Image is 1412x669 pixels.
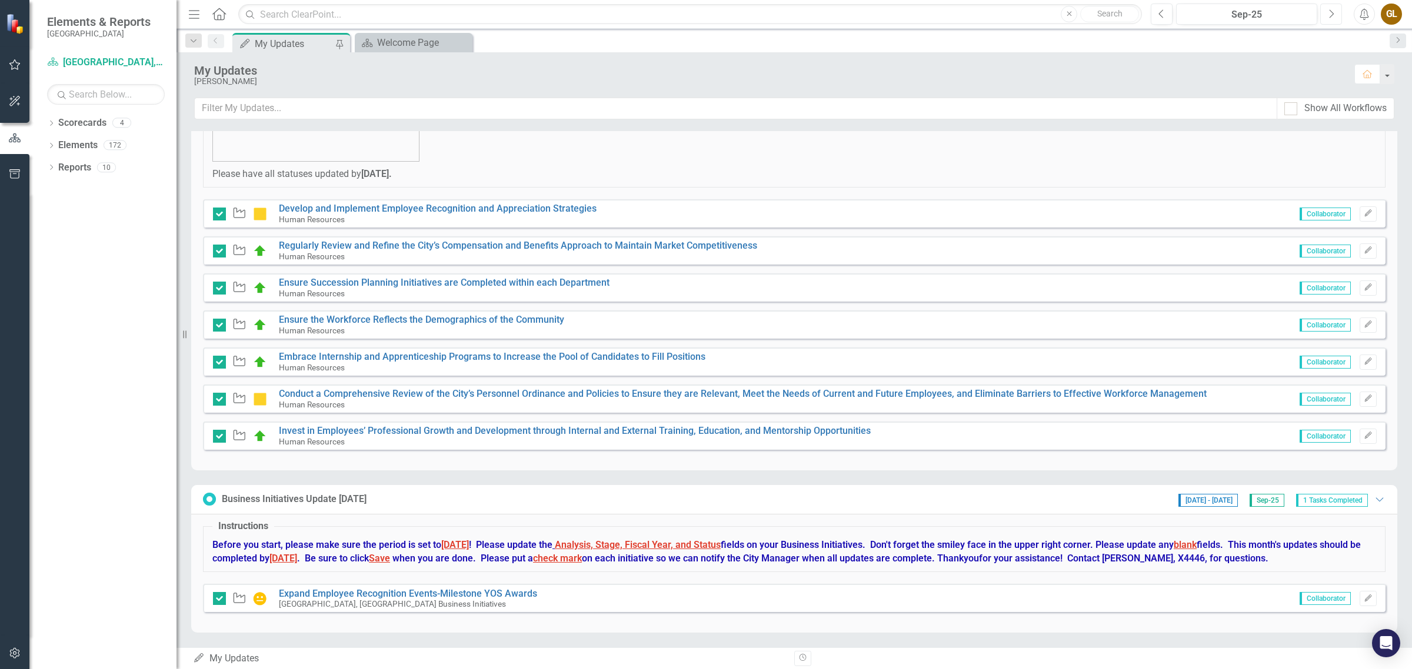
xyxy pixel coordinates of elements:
[212,539,1361,564] strong: Before you start, please make sure the period is set to ! Please update the fields on your Busine...
[279,289,345,298] small: Human Resources
[361,168,392,179] strong: [DATE].
[279,388,1207,399] a: Conduct a Comprehensive Review of the City’s Personnel Ordinance and Policies to Ensure they are ...
[47,29,151,38] small: [GEOGRAPHIC_DATA]
[555,539,721,550] span: Analysis, Stage, Fiscal Year, and Status
[104,141,126,150] div: 172
[279,599,506,608] small: [GEOGRAPHIC_DATA], [GEOGRAPHIC_DATA] Business Initiatives
[253,318,267,332] img: On Schedule or Complete
[964,553,979,564] span: you
[1300,245,1351,257] span: Collaborator
[58,139,98,152] a: Elements
[58,116,106,130] a: Scorecards
[279,363,345,372] small: Human Resources
[377,35,469,50] div: Welcome Page
[279,588,537,599] a: Expand Employee Recognition Events-Milestone YOS Awards
[279,277,610,288] a: Ensure Succession Planning Initiatives are Completed within each Department
[369,553,390,564] span: Save
[1381,4,1402,25] button: GL
[47,56,165,69] a: [GEOGRAPHIC_DATA], [GEOGRAPHIC_DATA] Business Initiatives
[1300,393,1351,406] span: Collaborator
[47,84,165,105] input: Search Below...
[279,215,345,224] small: Human Resources
[58,161,91,175] a: Reports
[279,314,564,325] a: Ensure the Workforce Reflects the Demographics of the Community
[6,14,26,34] img: ClearPoint Strategy
[238,4,1142,25] input: Search ClearPoint...
[1300,319,1351,332] span: Collaborator
[112,118,131,128] div: 4
[279,425,871,436] a: Invest in Employees’ Professional Growth and Development through Internal and External Training, ...
[194,98,1277,119] input: Filter My Updates...
[1180,8,1313,22] div: Sep-25
[1250,494,1284,507] span: Sep-25
[253,355,267,369] img: On Schedule or Complete
[1300,430,1351,443] span: Collaborator
[1080,6,1139,22] button: Search
[279,326,345,335] small: Human Resources
[279,400,345,409] small: Human Resources
[1372,629,1400,657] div: Open Intercom Messenger
[279,203,597,214] a: Develop and Implement Employee Recognition and Appreciation Strategies
[97,162,116,172] div: 10
[533,553,582,564] span: check mark
[279,437,345,446] small: Human Resources
[1097,9,1123,18] span: Search
[253,392,267,406] img: In Progress or Needs Work
[1300,592,1351,605] span: Collaborator
[1178,494,1238,507] span: [DATE] - [DATE]
[253,281,267,295] img: On Schedule or Complete
[253,591,267,606] img: In Progress
[1296,494,1368,507] span: 1 Tasks Completed
[1300,356,1351,369] span: Collaborator
[222,493,367,506] div: Business Initiatives Update [DATE]
[253,207,267,221] img: In Progress or Needs Work
[194,77,1343,86] div: [PERSON_NAME]
[358,35,469,50] a: Welcome Page
[1176,4,1317,25] button: Sep-25
[212,520,274,533] legend: Instructions
[212,168,1376,181] p: Please have all statuses updated by
[269,553,297,564] span: [DATE]
[1304,102,1387,115] div: Show All Workflows
[194,64,1343,77] div: My Updates
[1300,282,1351,295] span: Collaborator
[255,36,332,51] div: My Updates
[279,351,705,362] a: Embrace Internship and Apprenticeship Programs to Increase the Pool of Candidates to Fill Positions
[279,240,757,251] a: Regularly Review and Refine the City’s Compensation and Benefits Approach to Maintain Market Comp...
[253,244,267,258] img: On Schedule or Complete
[1174,539,1197,550] span: blank
[279,252,345,261] small: Human Resources
[1300,208,1351,220] span: Collaborator
[441,539,469,550] span: [DATE]
[47,15,151,29] span: Elements & Reports
[193,652,785,665] div: My Updates
[253,429,267,443] img: On Schedule or Complete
